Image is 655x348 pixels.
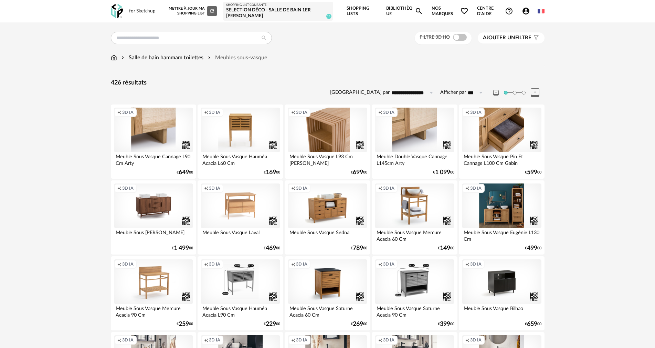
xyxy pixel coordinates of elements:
span: Creation icon [465,110,469,115]
div: € 00 [525,170,541,175]
div: € 00 [525,322,541,327]
a: Creation icon 3D IA Meuble Sous Vasque L93 Cm [PERSON_NAME] €69900 [285,105,370,179]
span: Ajouter un [483,35,515,40]
span: 16 [326,14,331,19]
span: Creation icon [291,261,295,267]
span: 3D IA [383,110,394,115]
span: 1 099 [435,170,450,175]
span: Creation icon [378,186,382,191]
div: € 00 [351,322,367,327]
span: Creation icon [465,337,469,343]
span: 169 [266,170,276,175]
div: Meuble Sous Vasque Laval [201,228,280,242]
span: 3D IA [209,110,220,115]
span: Creation icon [465,186,469,191]
span: Creation icon [117,337,122,343]
label: Afficher par [440,89,466,96]
div: Salle de bain hammam toilettes [120,54,203,62]
span: Creation icon [204,337,208,343]
span: 3D IA [296,261,307,267]
div: Meuble Sous Vasque Sedna [288,228,367,242]
div: € 00 [351,246,367,251]
div: Meuble Sous Vasque L93 Cm [PERSON_NAME] [288,152,367,166]
a: Creation icon 3D IA Meuble Sous Vasque Hauméa Acacia L60 Cm €16900 [198,105,283,179]
img: svg+xml;base64,PHN2ZyB3aWR0aD0iMTYiIGhlaWdodD0iMTYiIHZpZXdCb3g9IjAgMCAxNiAxNiIgZmlsbD0ibm9uZSIgeG... [120,54,126,62]
span: Creation icon [291,186,295,191]
img: fr [538,8,544,14]
span: 3D IA [383,186,394,191]
span: Creation icon [378,110,382,115]
span: 3D IA [122,337,134,343]
a: Shopping List courante Selection déco - Salle de bain 1er [PERSON_NAME] 16 [226,3,330,19]
div: Meuble Sous Vasque Mercure Acacia 60 Cm [375,228,454,242]
span: Filtre 3D HQ [420,35,450,40]
span: Refresh icon [209,9,215,13]
label: [GEOGRAPHIC_DATA] par [330,89,390,96]
div: € 00 [525,246,541,251]
span: 699 [353,170,363,175]
span: 3D IA [296,186,307,191]
a: Creation icon 3D IA Meuble Sous Vasque Laval €46900 [198,180,283,255]
button: Ajouter unfiltre Filter icon [478,32,545,43]
div: Meuble Sous Vasque Saturne Acacia 90 Cm [375,304,454,318]
a: Creation icon 3D IA Meuble Sous Vasque Pin Et Cannage L100 Cm Gabin €59900 [459,105,544,179]
span: Creation icon [378,337,382,343]
div: € 00 [264,322,280,327]
div: € 00 [177,170,193,175]
span: Creation icon [291,337,295,343]
span: Account Circle icon [522,7,530,15]
img: OXP [111,4,123,18]
div: € 00 [172,246,193,251]
div: € 00 [177,322,193,327]
div: Meuble Sous Vasque Bilbao [462,304,541,318]
span: 599 [527,170,537,175]
span: Creation icon [204,110,208,115]
div: Meuble Sous Vasque Eugénie L130 Cm [462,228,541,242]
a: Creation icon 3D IA Meuble Sous Vasque Cannage L90 Cm Arty €64900 [111,105,196,179]
div: € 00 [351,170,367,175]
span: 3D IA [470,261,482,267]
span: 659 [527,322,537,327]
span: Help Circle Outline icon [505,7,513,15]
span: Centre d'aideHelp Circle Outline icon [477,6,513,17]
span: 229 [266,322,276,327]
a: Creation icon 3D IA Meuble Sous Vasque Hauméa Acacia L90 Cm €22900 [198,256,283,331]
div: Meuble Sous Vasque Pin Et Cannage L100 Cm Gabin [462,152,541,166]
span: 269 [353,322,363,327]
div: Selection déco - Salle de bain 1er [PERSON_NAME] [226,7,330,19]
span: 3D IA [209,261,220,267]
span: 789 [353,246,363,251]
div: Meuble Sous [PERSON_NAME] [114,228,193,242]
div: Meuble Sous Vasque Hauméa Acacia L90 Cm [201,304,280,318]
span: 649 [179,170,189,175]
div: Meuble Sous Vasque Saturne Acacia 60 Cm [288,304,367,318]
div: for Sketchup [129,8,156,14]
a: Creation icon 3D IA Meuble Double Vasque Cannage L145cm Arty €1 09900 [372,105,457,179]
div: € 00 [438,322,454,327]
div: € 00 [264,246,280,251]
span: 3D IA [209,186,220,191]
span: 3D IA [209,337,220,343]
span: 259 [179,322,189,327]
div: Shopping List courante [226,3,330,7]
span: 3D IA [470,337,482,343]
span: 3D IA [383,261,394,267]
span: 3D IA [122,261,134,267]
span: 3D IA [296,110,307,115]
a: Creation icon 3D IA Meuble Sous Vasque Bilbao €65900 [459,256,544,331]
span: Creation icon [117,186,122,191]
span: Filter icon [531,34,539,41]
span: 3D IA [296,337,307,343]
div: Meuble Sous Vasque Hauméa Acacia L60 Cm [201,152,280,166]
div: € 00 [264,170,280,175]
span: 149 [440,246,450,251]
div: Mettre à jour ma Shopping List [167,6,217,16]
a: Creation icon 3D IA Meuble Sous Vasque Eugénie L130 Cm €49900 [459,180,544,255]
span: Account Circle icon [522,7,533,15]
span: Magnify icon [415,7,423,15]
div: € 00 [438,246,454,251]
a: Creation icon 3D IA Meuble Sous Vasque Saturne Acacia 60 Cm €26900 [285,256,370,331]
span: 3D IA [122,186,134,191]
a: Creation icon 3D IA Meuble Sous Vasque Saturne Acacia 90 Cm €39900 [372,256,457,331]
div: € 00 [433,170,454,175]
